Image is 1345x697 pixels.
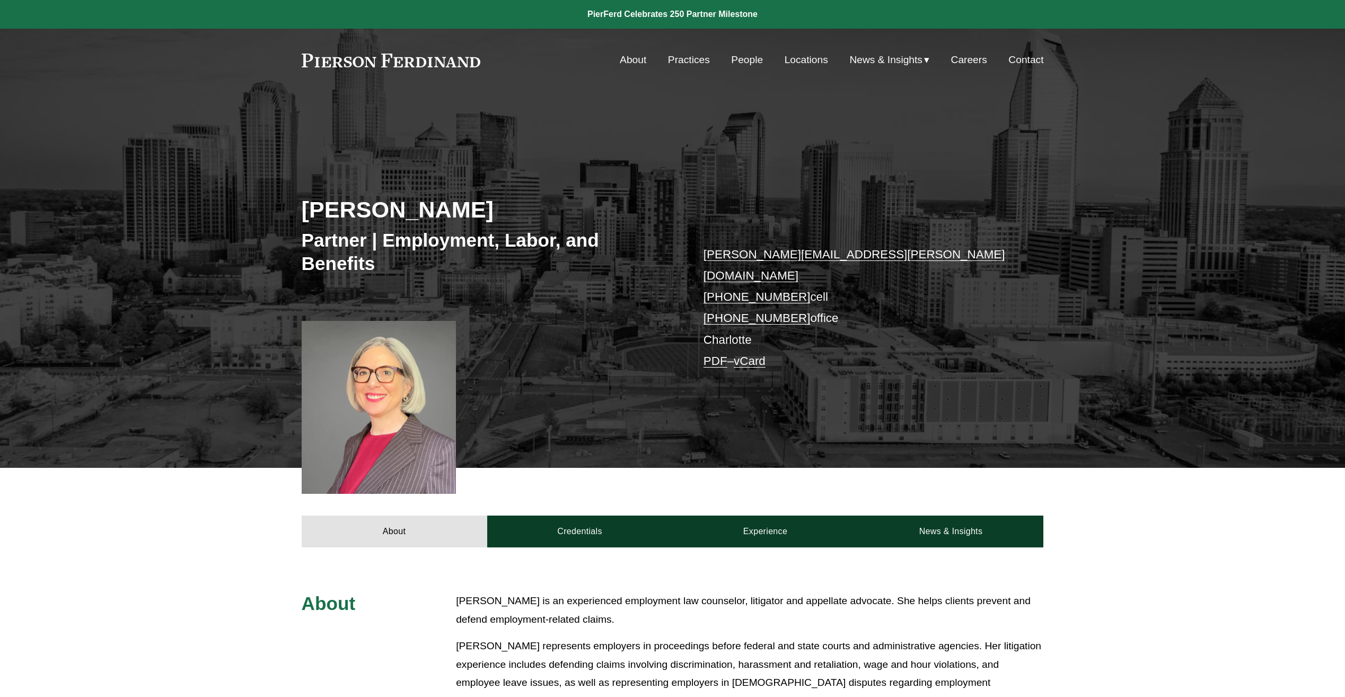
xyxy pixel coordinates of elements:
a: folder dropdown [849,50,929,70]
a: vCard [734,354,766,368]
h3: Partner | Employment, Labor, and Benefits [302,229,673,275]
a: About [620,50,646,70]
a: Experience [673,516,858,547]
a: Contact [1008,50,1043,70]
a: [PERSON_NAME][EMAIL_ADDRESS][PERSON_NAME][DOMAIN_NAME] [704,248,1005,282]
a: Credentials [487,516,673,547]
a: PDF [704,354,727,368]
span: News & Insights [849,51,922,69]
a: [PHONE_NUMBER] [704,311,811,325]
a: People [731,50,763,70]
a: News & Insights [858,516,1043,547]
a: About [302,516,487,547]
p: cell office Charlotte – [704,244,1013,372]
a: Practices [668,50,710,70]
span: About [302,593,356,614]
a: Careers [951,50,987,70]
a: [PHONE_NUMBER] [704,290,811,303]
p: [PERSON_NAME] is an experienced employment law counselor, litigator and appellate advocate. She h... [456,592,1043,629]
h2: [PERSON_NAME] [302,196,673,223]
a: Locations [785,50,828,70]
